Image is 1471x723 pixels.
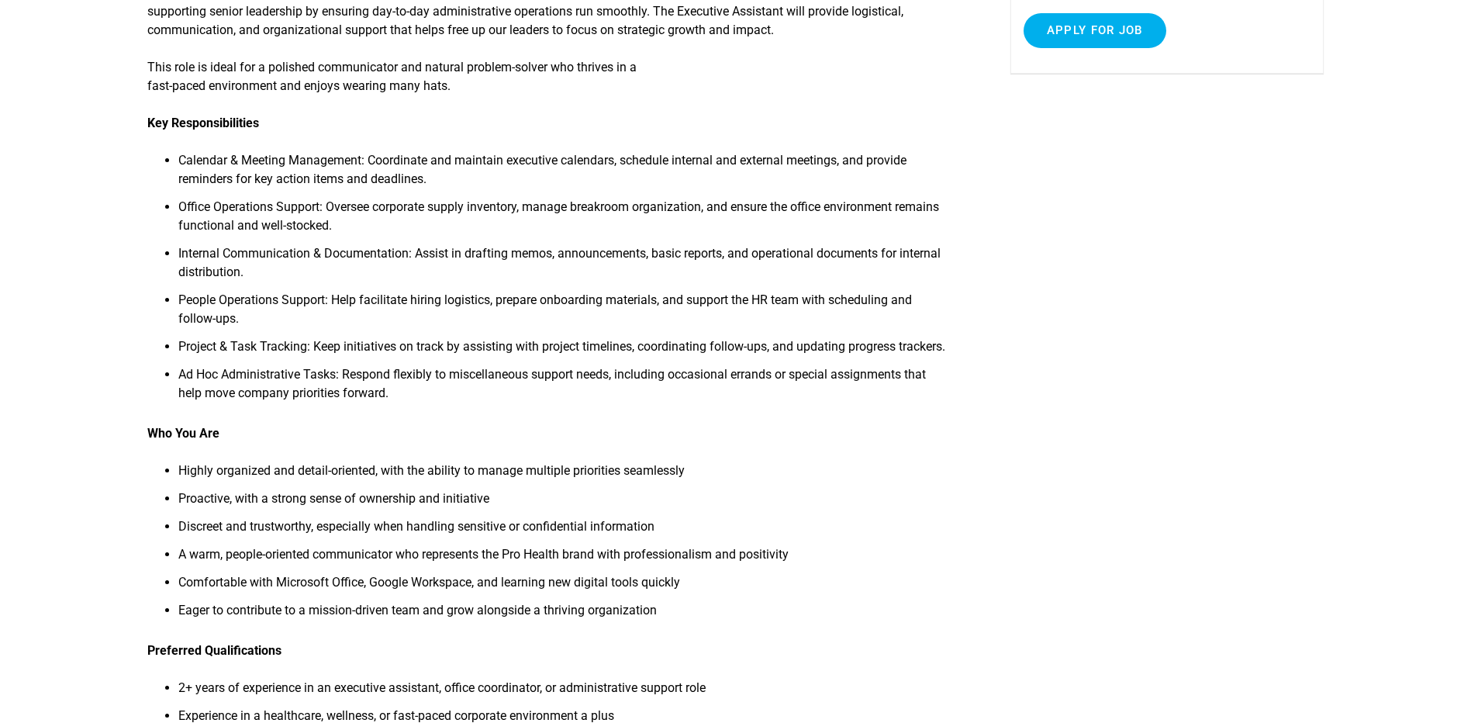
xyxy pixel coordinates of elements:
li: A warm, people-oriented communicator who represents the Pro Health brand with professionalism and... [178,545,951,573]
li: Office Operations Support: Oversee corporate supply inventory, manage breakroom organization, and... [178,198,951,244]
li: Ad Hoc Administrative Tasks: Respond flexibly to miscellaneous support needs, including occasiona... [178,365,951,412]
p: This role is ideal for a polished communicator and natural problem-solver who thrives in a fast-p... [147,58,951,95]
li: Discreet and trustworthy, especially when handling sensitive or confidential information [178,517,951,545]
li: Comfortable with Microsoft Office, Google Workspace, and learning new digital tools quickly [178,573,951,601]
strong: Who You Are [147,426,219,441]
li: Calendar & Meeting Management: Coordinate and maintain executive calendars, schedule internal and... [178,151,951,198]
li: 2+ years of experience in an executive assistant, office coordinator, or administrative support role [178,679,951,707]
li: Highly organized and detail-oriented, with the ability to manage multiple priorities seamlessly [178,462,951,489]
li: Project & Task Tracking: Keep initiatives on track by assisting with project timelines, coordinat... [178,337,951,365]
strong: Key Responsibilities [147,116,259,130]
strong: Preferred Qualifications [147,643,281,658]
li: Internal Communication & Documentation: Assist in drafting memos, announcements, basic reports, a... [178,244,951,291]
li: People Operations Support: Help facilitate hiring logistics, prepare onboarding materials, and su... [178,291,951,337]
li: Eager to contribute to a mission-driven team and grow alongside a thriving organization [178,601,951,629]
input: Apply for job [1024,13,1166,48]
li: Proactive, with a strong sense of ownership and initiative [178,489,951,517]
